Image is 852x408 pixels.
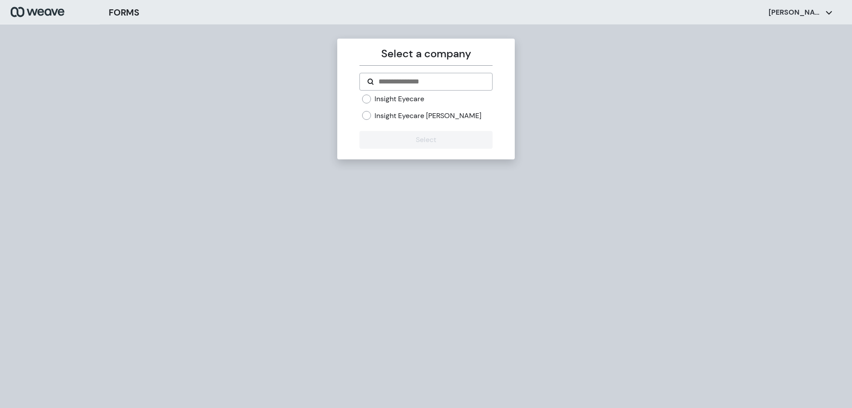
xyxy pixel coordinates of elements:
[375,94,424,104] label: Insight Eyecare
[378,76,485,87] input: Search
[359,131,492,149] button: Select
[769,8,822,17] p: [PERSON_NAME]
[375,111,481,121] label: Insight Eyecare [PERSON_NAME]
[109,6,139,19] h3: FORMS
[359,46,492,62] p: Select a company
